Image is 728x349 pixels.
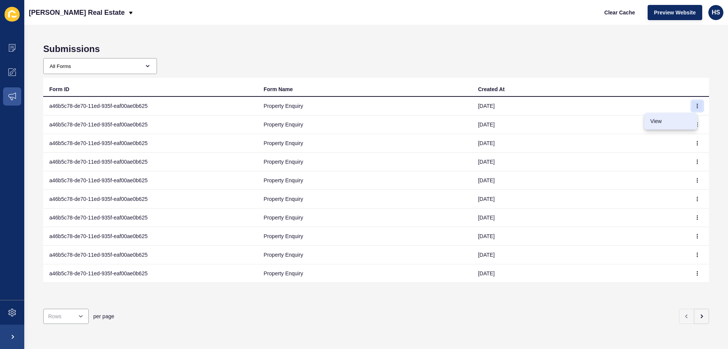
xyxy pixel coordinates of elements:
[43,44,709,54] h1: Submissions
[43,134,257,153] td: a46b5c78-de70-11ed-935f-eaf00ae0b625
[257,190,472,208] td: Property Enquiry
[654,9,696,16] span: Preview Website
[264,85,293,93] div: Form Name
[257,171,472,190] td: Property Enquiry
[604,9,635,16] span: Clear Cache
[43,153,257,171] td: a46b5c78-de70-11ed-935f-eaf00ae0b625
[43,190,257,208] td: a46b5c78-de70-11ed-935f-eaf00ae0b625
[257,208,472,227] td: Property Enquiry
[598,5,642,20] button: Clear Cache
[43,115,257,134] td: a46b5c78-de70-11ed-935f-eaf00ae0b625
[43,246,257,264] td: a46b5c78-de70-11ed-935f-eaf00ae0b625
[43,264,257,283] td: a46b5c78-de70-11ed-935f-eaf00ae0b625
[93,313,114,320] span: per page
[257,134,472,153] td: Property Enquiry
[472,153,686,171] td: [DATE]
[644,113,697,129] a: View
[648,5,702,20] button: Preview Website
[257,97,472,115] td: Property Enquiry
[257,227,472,246] td: Property Enquiry
[472,190,686,208] td: [DATE]
[472,171,686,190] td: [DATE]
[472,264,686,283] td: [DATE]
[49,85,69,93] div: Form ID
[478,85,505,93] div: Created At
[472,208,686,227] td: [DATE]
[472,97,686,115] td: [DATE]
[257,115,472,134] td: Property Enquiry
[257,153,472,171] td: Property Enquiry
[472,115,686,134] td: [DATE]
[257,264,472,283] td: Property Enquiry
[43,309,89,324] div: open menu
[472,246,686,264] td: [DATE]
[472,227,686,246] td: [DATE]
[43,171,257,190] td: a46b5c78-de70-11ed-935f-eaf00ae0b625
[712,9,720,16] span: HS
[472,134,686,153] td: [DATE]
[43,97,257,115] td: a46b5c78-de70-11ed-935f-eaf00ae0b625
[257,246,472,264] td: Property Enquiry
[43,208,257,227] td: a46b5c78-de70-11ed-935f-eaf00ae0b625
[29,3,125,22] p: [PERSON_NAME] Real Estate
[43,227,257,246] td: a46b5c78-de70-11ed-935f-eaf00ae0b625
